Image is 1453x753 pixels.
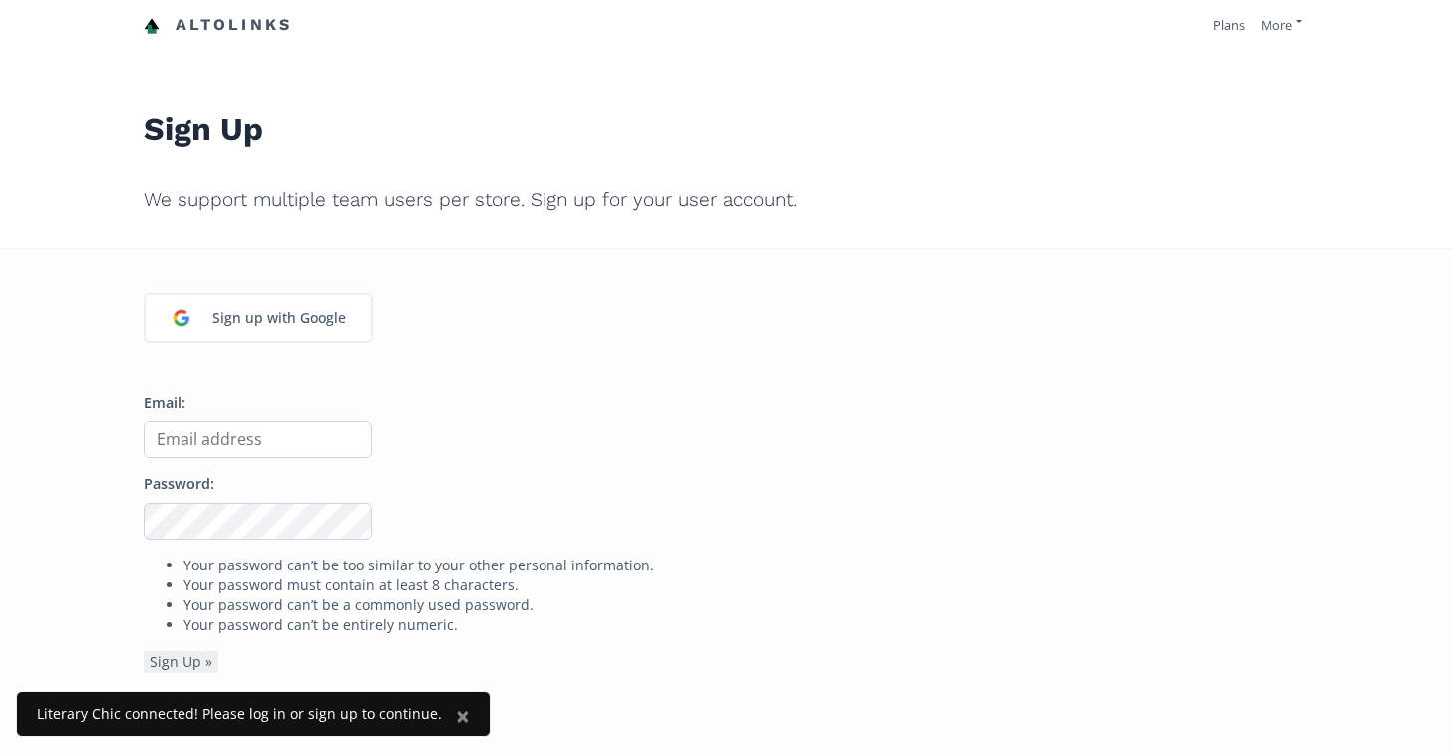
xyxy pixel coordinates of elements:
[144,689,1310,709] p: Already have a user account? Please .
[436,692,490,740] button: Close
[144,66,1310,160] h1: Sign Up
[144,651,218,673] button: Sign Up »
[144,176,1310,225] h2: We support multiple team users per store. Sign up for your user account.
[183,595,1310,615] li: Your password can’t be a commonly used password.
[1213,16,1245,34] a: Plans
[183,556,1310,575] li: Your password can’t be too similar to your other personal information.
[144,421,372,458] input: Email address
[144,18,160,34] img: favicon-32x32.png
[1261,16,1301,34] a: More
[161,297,202,339] img: google_login_logo_184.png
[144,9,293,42] a: Altolinks
[144,293,373,343] a: Sign up with Google
[456,699,470,732] span: ×
[183,575,1310,595] li: Your password must contain at least 8 characters.
[202,297,356,339] div: Sign up with Google
[183,615,1310,635] li: Your password can’t be entirely numeric.
[144,393,185,414] label: Email:
[144,474,214,495] label: Password:
[37,704,442,724] div: Literary Chic connected! Please log in or sign up to continue.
